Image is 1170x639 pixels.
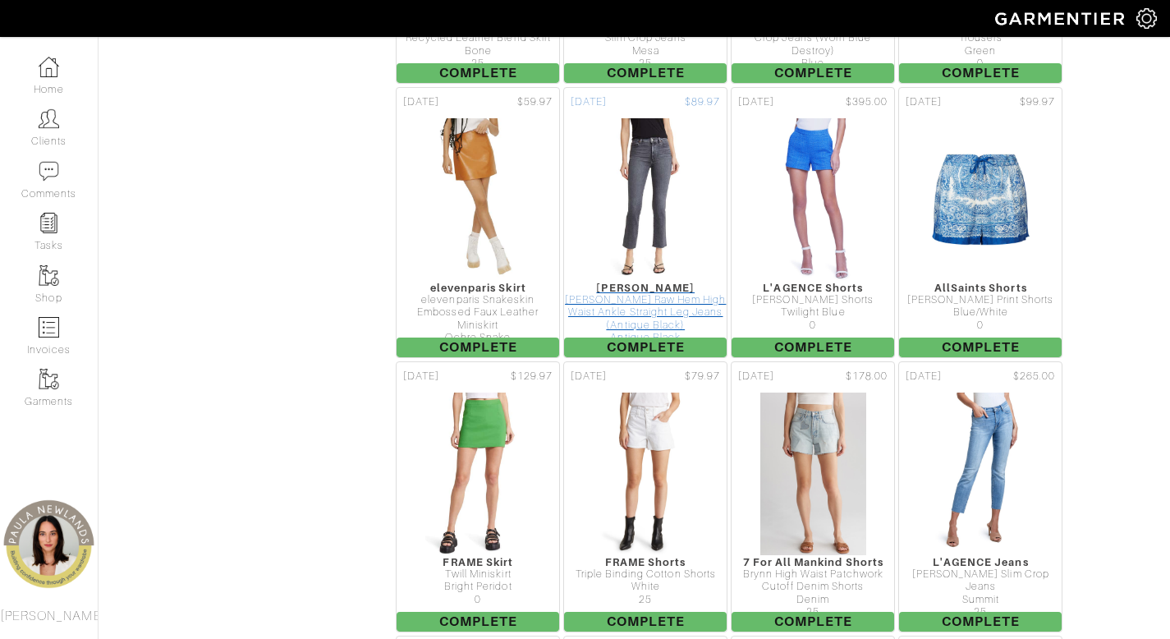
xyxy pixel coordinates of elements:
[571,94,607,110] span: [DATE]
[517,94,553,110] span: $59.97
[1136,8,1157,29] img: gear-icon-white-bd11855cb880d31180b6d7d6211b90ccbf57a29d726f0c71d8c61bd08dd39cc2.png
[732,294,894,306] div: [PERSON_NAME] Shorts
[511,369,553,384] span: $129.97
[899,294,1062,306] div: [PERSON_NAME] Print Shorts
[685,369,720,384] span: $79.97
[927,392,1035,556] img: WhcCC2uvyFgeHPsiqNe38eDM
[987,4,1136,33] img: garmentier-logo-header-white-b43fb05a5012e4ada735d5af1a66efaba907eab6374d6393d1fbf88cb4ef424d.png
[846,94,888,110] span: $395.00
[394,360,562,634] a: [DATE] $129.97 FRAME Skirt Twill Miniskirt Bright Peridot 0 Complete
[732,594,894,606] div: Denim
[732,612,894,632] span: Complete
[397,63,559,83] span: Complete
[732,556,894,568] div: 7 For All Mankind Shorts
[897,360,1064,634] a: [DATE] $265.00 L'AGENCE Jeans [PERSON_NAME] Slim Crop Jeans Summit 25 Complete
[899,594,1062,606] div: Summit
[39,108,59,129] img: clients-icon-6bae9207a08558b7cb47a8932f037763ab4055f8c8b6bfacd5dc20c3e0201464.png
[738,369,774,384] span: [DATE]
[759,117,867,282] img: bGFosdEVQg8HTkqWjcmqAcsH
[846,369,888,384] span: $178.00
[564,294,727,332] div: [PERSON_NAME] Raw Hem High Waist Ankle Straight Leg Jeans (Antique Black)
[39,317,59,338] img: orders-icon-0abe47150d42831381b5fb84f609e132dff9fe21cb692f30cb5eec754e2cba89.png
[899,556,1062,568] div: L'AGENCE Jeans
[397,45,559,57] div: Bone
[732,57,894,70] div: Blue
[564,45,727,57] div: Mesa
[592,117,700,282] img: DBCvyfM5WzzSyo2f4pfradc2
[564,338,727,357] span: Complete
[403,369,439,384] span: [DATE]
[732,20,894,57] div: Re/Done Originals High Waist Crop Jeans (Worn Blue Destroy)
[397,612,559,632] span: Complete
[39,265,59,286] img: garments-icon-b7da505a4dc4fd61783c78ac3ca0ef83fa9d6f193b1c9dc38574b1d14d53ca28.png
[759,392,867,556] img: zSGhpWs6W2EMKdST2SWhgw4U
[397,332,559,344] div: Ochre Snake
[39,57,59,77] img: dashboard-icon-dbcd8f5a0b271acd01030246c82b418ddd0df26cd7fceb0bd07c9910d44c42f6.png
[564,57,727,70] div: 25
[732,568,894,594] div: Brynn High Waist Patchwork Cutoff Denim Shorts
[732,306,894,319] div: Twilight Blue
[403,94,439,110] span: [DATE]
[564,332,727,344] div: Antique Black
[397,568,559,581] div: Twill Miniskirt
[564,581,727,593] div: White
[424,117,532,282] img: BkJ5MjcLzJZAC57syb8YL2Pr
[397,338,559,357] span: Complete
[592,392,700,556] img: uYsHrJnC8A7imtmxdn2LHub4
[732,606,894,618] div: 25
[899,57,1062,70] div: 0
[899,282,1062,294] div: AllSaints Shorts
[564,594,727,606] div: 25
[564,612,727,632] span: Complete
[571,369,607,384] span: [DATE]
[899,568,1062,594] div: [PERSON_NAME] Slim Crop Jeans
[729,85,897,360] a: [DATE] $395.00 L'AGENCE Shorts [PERSON_NAME] Shorts Twilight Blue 0 Complete
[906,94,942,110] span: [DATE]
[732,282,894,294] div: L'AGENCE Shorts
[564,63,727,83] span: Complete
[397,556,559,568] div: FRAME Skirt
[899,45,1062,57] div: Green
[397,57,559,70] div: 25
[39,161,59,182] img: comment-icon-a0a6a9ef722e966f86d9cbdc48e553b5cf19dbc54f86b18d962a5391bc8f6eb6.png
[564,568,727,581] div: Triple Binding Cotton Shorts
[424,392,532,556] img: 4dvj3MtvmNHV73stxjvATYJb
[906,369,942,384] span: [DATE]
[562,360,729,634] a: [DATE] $79.97 FRAME Shorts Triple Binding Cotton Shorts White 25 Complete
[899,319,1062,332] div: 0
[397,294,559,332] div: elevenparis Snakeskin Embossed Faux Leather Miniskirt
[397,282,559,294] div: elevenparis Skirt
[899,612,1062,632] span: Complete
[732,319,894,332] div: 0
[899,606,1062,618] div: 25
[899,338,1062,357] span: Complete
[927,117,1035,282] img: QqPw5ByZu4cVDPUUT9uA2bGv
[685,94,720,110] span: $89.97
[738,94,774,110] span: [DATE]
[899,63,1062,83] span: Complete
[397,594,559,606] div: 0
[397,581,559,593] div: Bright Peridot
[897,85,1064,360] a: [DATE] $99.97 AllSaints Shorts [PERSON_NAME] Print Shorts Blue/White 0 Complete
[39,213,59,233] img: reminder-icon-8004d30b9f0a5d33ae49ab947aed9ed385cf756f9e5892f1edd6e32f2345188e.png
[562,85,729,360] a: [DATE] $89.97 [PERSON_NAME] [PERSON_NAME] Raw Hem High Waist Ankle Straight Leg Jeans (Antique Bl...
[39,369,59,389] img: garments-icon-b7da505a4dc4fd61783c78ac3ca0ef83fa9d6f193b1c9dc38574b1d14d53ca28.png
[1013,369,1055,384] span: $265.00
[1020,94,1055,110] span: $99.97
[732,63,894,83] span: Complete
[564,556,727,568] div: FRAME Shorts
[394,85,562,360] a: [DATE] $59.97 elevenparis Skirt elevenparis Snakeskin Embossed Faux Leather Miniskirt Ochre Snake...
[899,306,1062,319] div: Blue/White
[729,360,897,634] a: [DATE] $178.00 7 For All Mankind Shorts Brynn High Waist Patchwork Cutoff Denim Shorts Denim 25 C...
[732,338,894,357] span: Complete
[564,282,727,294] div: [PERSON_NAME]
